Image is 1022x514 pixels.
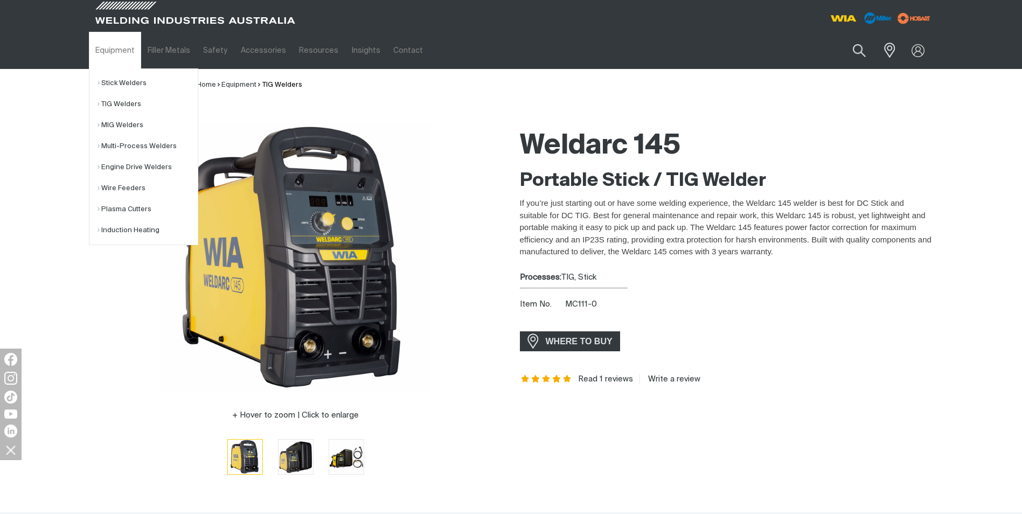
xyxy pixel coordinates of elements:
[520,129,934,164] h1: Weldarc 145
[4,353,17,366] img: Facebook
[141,32,197,69] a: Filler Metals
[329,440,364,474] img: Weldarc 145
[279,440,313,474] img: Weldarc 145
[345,32,386,69] a: Insights
[98,199,198,220] a: Plasma Cutters
[98,136,198,157] a: Multi-Process Welders
[894,10,934,26] img: miller
[565,300,597,308] span: MC111-0
[539,333,620,350] span: WHERE TO BUY
[293,32,345,69] a: Resources
[520,376,573,383] span: Rating: 5
[520,273,561,281] strong: Processes:
[841,38,878,63] button: Search products
[520,331,621,351] a: WHERE TO BUY
[4,372,17,385] img: Instagram
[98,94,198,115] a: TIG Welders
[4,425,17,437] img: LinkedIn
[520,298,564,311] span: Item No.
[98,73,198,94] a: Stick Welders
[228,440,262,474] img: Weldarc 145
[197,80,302,91] nav: Breadcrumb
[98,220,198,241] a: Induction Heating
[226,409,365,422] button: Hover to zoom | Click to enlarge
[520,272,934,284] div: TIG, Stick
[639,374,700,384] a: Write a review
[387,32,429,69] a: Contact
[221,81,256,88] a: Equipment
[98,178,198,199] a: Wire Feeders
[578,374,633,384] a: Read 1 reviews
[197,32,234,69] a: Safety
[278,439,314,475] button: Go to slide 2
[262,81,302,88] a: TIG Welders
[4,409,17,419] img: YouTube
[89,32,722,69] nav: Main
[161,123,430,393] img: Weldarc 145
[827,38,877,63] input: Product name or item number...
[197,81,216,88] a: Home
[520,197,934,258] p: If you’re just starting out or have some welding experience, the Weldarc 145 welder is best for D...
[2,441,20,459] img: hide socials
[4,391,17,404] img: TikTok
[234,32,293,69] a: Accessories
[89,68,198,245] ul: Equipment Submenu
[98,115,198,136] a: MIG Welders
[520,169,934,193] h2: Portable Stick / TIG Welder
[227,439,263,475] button: Go to slide 1
[98,157,198,178] a: Engine Drive Welders
[329,439,364,475] button: Go to slide 3
[89,32,141,69] a: Equipment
